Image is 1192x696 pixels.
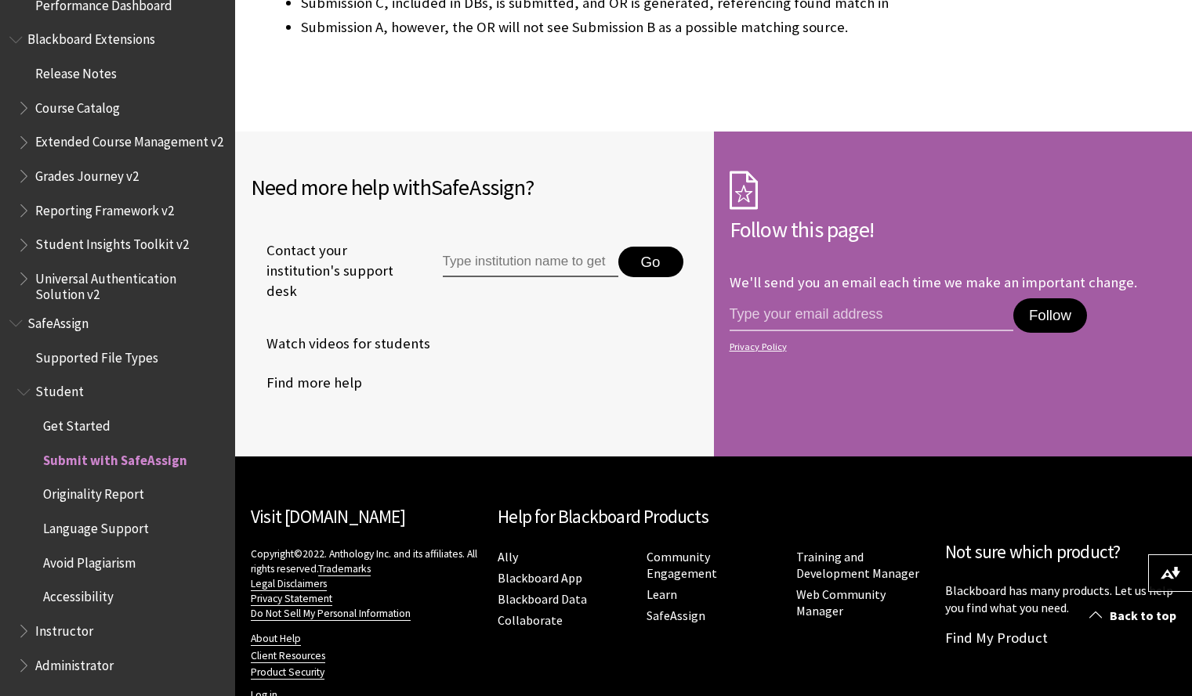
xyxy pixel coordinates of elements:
[498,549,518,565] a: Ally
[43,584,114,605] span: Accessibility
[251,592,332,606] a: Privacy Statement
[251,371,362,395] a: Find more help
[647,608,705,624] a: SafeAssign
[35,197,174,218] span: Reporting Framework v2
[301,16,944,38] li: Submission A, however, the OR will not see Submission B as a possible matching source.
[35,618,93,639] span: Instructor
[251,240,407,302] span: Contact your institution's support desk
[730,273,1137,291] p: We'll send you an email each time we make an important change.
[35,232,189,253] span: Student Insights Toolkit v2
[35,95,120,116] span: Course Catalog
[647,549,717,582] a: Community Engagement
[730,298,1013,331] input: email address
[251,505,405,528] a: Visit [DOMAIN_NAME]
[251,332,430,355] a: Watch videos for students
[796,586,886,619] a: Web Community Manager
[498,591,587,608] a: Blackboard Data
[35,652,114,673] span: Administrator
[35,60,117,81] span: Release Notes
[498,570,582,586] a: Blackboard App
[35,163,139,184] span: Grades Journey v2
[251,632,301,646] a: About Help
[498,503,929,531] h2: Help for Blackboard Products
[945,582,1176,617] p: Blackboard has many products. Let us help you find what you need.
[443,247,618,278] input: Type institution name to get support
[27,310,89,331] span: SafeAssign
[251,607,411,621] a: Do Not Sell My Personal Information
[730,171,758,210] img: Subscription Icon
[43,447,187,468] span: Submit with SafeAssign
[43,413,111,434] span: Get Started
[730,213,1177,246] h2: Follow this page!
[43,481,144,503] span: Originality Report
[9,310,226,678] nav: Book outline for Blackboard SafeAssign
[945,629,1048,647] a: Find My Product
[43,550,136,571] span: Avoid Plagiarism
[431,173,525,201] span: SafeAssign
[35,129,223,150] span: Extended Course Management v2
[35,265,224,302] span: Universal Authentication Solution v2
[251,171,698,204] h2: Need more help with ?
[618,247,683,278] button: Go
[43,515,149,536] span: Language Support
[796,549,919,582] a: Training and Development Manager
[251,665,324,680] a: Product Security
[1013,298,1087,333] button: Follow
[498,612,563,629] a: Collaborate
[647,586,677,603] a: Learn
[730,341,1172,352] a: Privacy Policy
[9,27,226,303] nav: Book outline for Blackboard Extensions
[318,562,371,576] a: Trademarks
[1078,601,1192,630] a: Back to top
[27,27,155,48] span: Blackboard Extensions
[35,379,84,400] span: Student
[251,546,482,621] p: Copyright©2022. Anthology Inc. and its affiliates. All rights reserved.
[945,539,1176,566] h2: Not sure which product?
[35,344,158,366] span: Supported File Types
[251,577,327,591] a: Legal Disclaimers
[251,649,325,663] a: Client Resources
